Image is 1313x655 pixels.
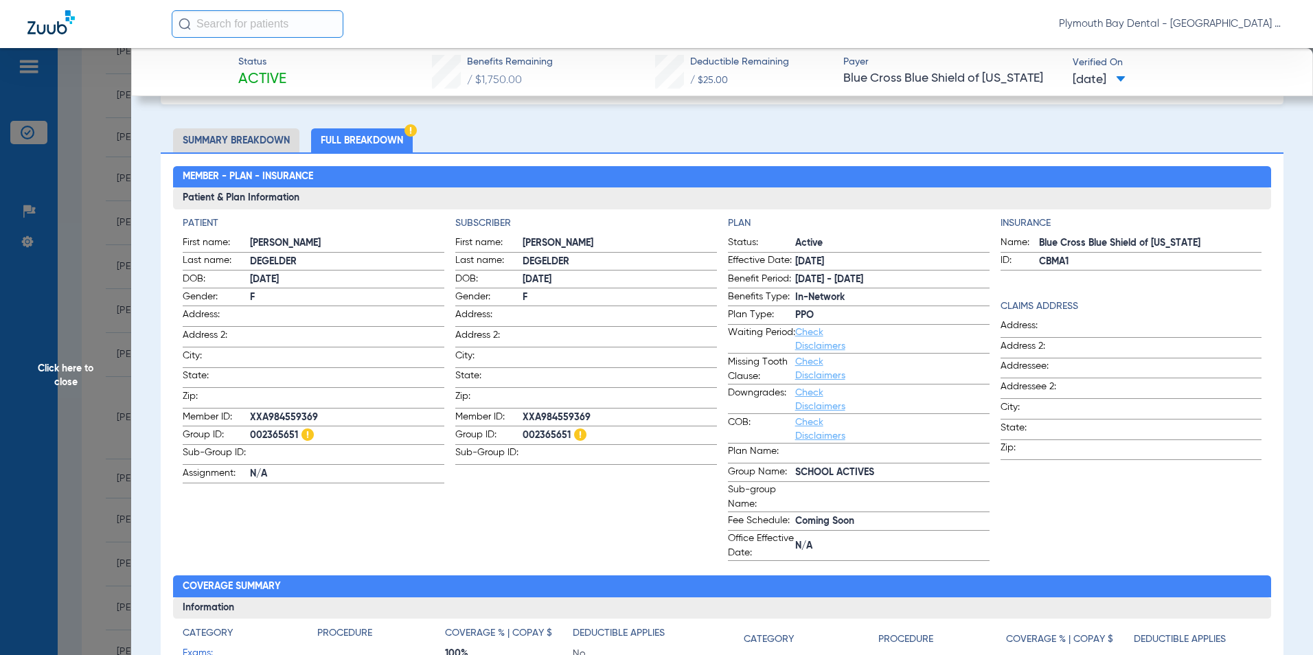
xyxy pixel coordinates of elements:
[455,216,717,231] h4: Subscriber
[728,531,795,560] span: Office Effective Date:
[795,327,845,351] a: Check Disclaimers
[523,411,717,425] span: XXA984559369
[744,632,794,647] h4: Category
[574,428,586,441] img: Hazard
[1134,632,1226,647] h4: Deductible Applies
[1073,71,1126,89] span: [DATE]
[455,272,523,288] span: DOB:
[1001,235,1039,252] span: Name:
[250,428,444,443] span: 002365651
[173,128,299,152] li: Summary Breakdown
[1001,299,1262,314] h4: Claims Address
[250,273,444,287] span: [DATE]
[173,597,1272,619] h3: Information
[1001,359,1068,378] span: Addressee:
[467,75,522,86] span: / $1,750.00
[1006,632,1113,647] h4: Coverage % | Copay $
[183,369,250,387] span: State:
[523,255,717,269] span: DEGELDER
[728,253,795,270] span: Effective Date:
[183,235,250,252] span: First name:
[1001,400,1068,419] span: City:
[467,55,553,69] span: Benefits Remaining
[728,272,795,288] span: Benefit Period:
[795,539,990,553] span: N/A
[455,369,523,387] span: State:
[455,308,523,326] span: Address:
[183,308,250,326] span: Address:
[523,428,717,443] span: 002365651
[27,10,75,34] img: Zuub Logo
[173,187,1272,209] h3: Patient & Plan Information
[455,253,523,270] span: Last name:
[1244,589,1313,655] iframe: Chat Widget
[795,236,990,251] span: Active
[728,308,795,324] span: Plan Type:
[250,255,444,269] span: DEGELDER
[445,626,552,641] h4: Coverage % | Copay $
[728,216,990,231] app-breakdown-title: Plan
[795,417,845,441] a: Check Disclaimers
[795,357,845,380] a: Check Disclaimers
[1039,255,1262,269] span: CBMA1
[1001,380,1068,398] span: Addressee 2:
[250,411,444,425] span: XXA984559369
[183,349,250,367] span: City:
[301,428,314,441] img: Hazard
[455,290,523,306] span: Gender:
[455,389,523,408] span: Zip:
[1134,626,1261,652] app-breakdown-title: Deductible Applies
[317,626,372,641] h4: Procedure
[250,236,444,251] span: [PERSON_NAME]
[728,415,795,443] span: COB:
[455,349,523,367] span: City:
[1001,421,1068,439] span: State:
[173,575,1272,597] h2: Coverage Summary
[795,466,990,480] span: SCHOOL ACTIVES
[173,166,1272,188] h2: Member - Plan - Insurance
[445,626,573,645] app-breakdown-title: Coverage % | Copay $
[250,467,444,481] span: N/A
[795,388,845,411] a: Check Disclaimers
[455,235,523,252] span: First name:
[843,55,1061,69] span: Payer
[573,626,665,641] h4: Deductible Applies
[172,10,343,38] input: Search for patients
[523,290,717,305] span: F
[1059,17,1286,31] span: Plymouth Bay Dental - [GEOGRAPHIC_DATA] Dental
[728,465,795,481] span: Group Name:
[690,76,728,85] span: / $25.00
[183,446,250,464] span: Sub-Group ID:
[728,235,795,252] span: Status:
[183,428,250,444] span: Group ID:
[238,70,286,89] span: Active
[573,626,700,645] app-breakdown-title: Deductible Applies
[878,632,933,647] h4: Procedure
[179,18,191,30] img: Search Icon
[183,253,250,270] span: Last name:
[183,290,250,306] span: Gender:
[1001,339,1068,358] span: Address 2:
[311,128,413,152] li: Full Breakdown
[183,216,444,231] h4: Patient
[728,386,795,413] span: Downgrades:
[183,626,317,645] app-breakdown-title: Category
[183,389,250,408] span: Zip:
[317,626,445,645] app-breakdown-title: Procedure
[728,483,795,512] span: Sub-group Name:
[455,446,523,464] span: Sub-Group ID:
[744,626,878,652] app-breakdown-title: Category
[878,626,1006,652] app-breakdown-title: Procedure
[728,444,795,463] span: Plan Name:
[1001,319,1068,337] span: Address:
[523,236,717,251] span: [PERSON_NAME]
[795,514,990,529] span: Coming Soon
[455,410,523,426] span: Member ID:
[1073,56,1290,70] span: Verified On
[728,514,795,530] span: Fee Schedule:
[238,55,286,69] span: Status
